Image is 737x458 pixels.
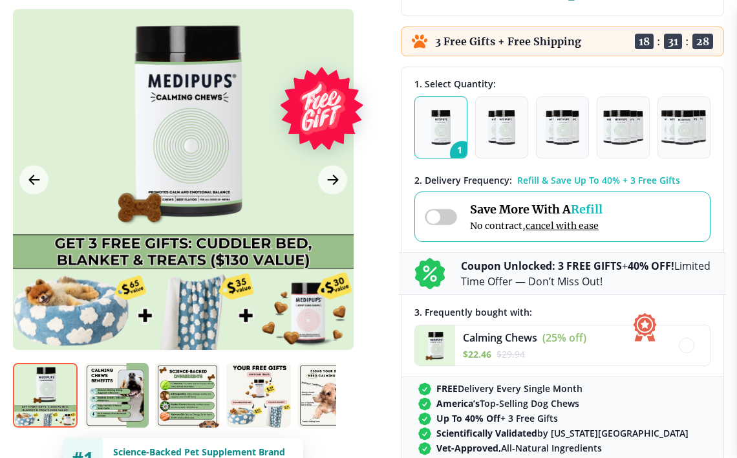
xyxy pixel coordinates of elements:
[414,78,710,90] div: 1. Select Quantity:
[436,382,458,395] strong: FREE
[318,165,347,194] button: Next Image
[431,110,451,145] img: Pack of 1 - Natural Dog Supplements
[414,306,532,318] span: 3 . Frequently bought with:
[297,363,362,428] img: Calming Chews | Natural Dog Supplements
[628,259,674,273] b: 40% OFF!
[526,220,599,232] span: cancel with ease
[463,331,537,345] span: Calming Chews
[436,412,500,424] strong: Up To 40% Off
[692,34,713,49] span: 28
[470,220,603,232] span: No contract,
[414,96,467,158] button: 1
[436,442,602,454] span: All-Natural Ingredients
[155,363,220,428] img: Calming Chews | Natural Dog Supplements
[661,110,707,145] img: Pack of 5 - Natural Dog Supplements
[436,412,558,424] span: + 3 Free Gifts
[461,259,622,273] b: Coupon Unlocked: 3 FREE GIFTS
[436,397,480,409] strong: America’s
[13,363,78,428] img: Calming Chews | Natural Dog Supplements
[517,174,680,186] span: Refill & Save Up To 40% + 3 Free Gifts
[435,35,581,48] p: 3 Free Gifts + Free Shipping
[546,110,579,145] img: Pack of 3 - Natural Dog Supplements
[463,348,491,360] span: $ 22.46
[603,110,643,145] img: Pack of 4 - Natural Dog Supplements
[436,427,537,439] strong: Scientifically Validated
[470,202,603,217] span: Save More With A
[450,141,475,166] span: 1
[685,35,689,48] span: :
[415,325,455,365] img: Calming Chews - Medipups
[461,258,710,289] p: + Limited Time Offer — Don’t Miss Out!
[436,427,689,439] span: by [US_STATE][GEOGRAPHIC_DATA]
[113,446,293,458] div: Science-Backed Pet Supplement Brand
[84,363,149,428] img: Calming Chews | Natural Dog Supplements
[226,363,291,428] img: Calming Chews | Natural Dog Supplements
[436,382,582,395] span: Delivery Every Single Month
[488,110,515,145] img: Pack of 2 - Natural Dog Supplements
[436,442,501,454] strong: Vet-Approved,
[635,34,654,49] span: 18
[657,35,661,48] span: :
[497,348,525,360] span: $ 29.94
[436,397,579,409] span: Top-Selling Dog Chews
[542,331,586,345] span: (25% off)
[571,202,603,217] span: Refill
[414,174,512,186] span: 2 . Delivery Frequency:
[664,34,682,49] span: 31
[19,165,48,194] button: Previous Image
